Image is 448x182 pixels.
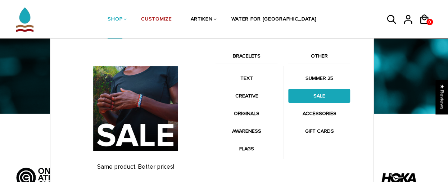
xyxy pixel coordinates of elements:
[288,106,350,120] a: ACCESSORIES
[141,1,172,39] a: CUSTOMIZE
[288,52,350,64] a: OTHER
[231,1,316,39] a: WATER FOR [GEOGRAPHIC_DATA]
[216,124,277,138] a: AWARENESS
[191,1,213,39] a: ARTIKEN
[216,71,277,85] a: TEXT
[216,52,277,64] a: BRACELETS
[426,18,433,27] span: 0
[19,133,429,146] h2: Partnered With
[216,89,277,103] a: CREATIVE
[288,124,350,138] a: GIFT CARDS
[216,106,277,120] a: ORIGINALS
[288,89,350,103] a: SALE
[426,19,433,25] a: 0
[436,80,448,114] div: Click to open Judge.me floating reviews tab
[108,1,122,39] a: SHOP
[288,71,350,85] a: SUMMER 25
[63,163,208,170] p: Same product. Better prices!
[216,142,277,156] a: FLAGS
